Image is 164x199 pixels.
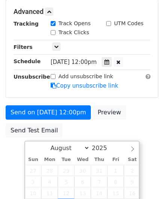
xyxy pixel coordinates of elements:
[41,157,58,162] span: Mon
[58,157,74,162] span: Tue
[14,74,50,80] strong: Unsubscribe
[90,144,117,152] input: Year
[124,176,140,187] span: August 9, 2025
[6,123,63,138] a: Send Test Email
[93,105,126,120] a: Preview
[124,187,140,199] span: August 16, 2025
[91,165,107,176] span: July 31, 2025
[51,82,118,89] a: Copy unsubscribe link
[25,176,42,187] span: August 3, 2025
[59,73,113,81] label: Add unsubscribe link
[107,176,124,187] span: August 8, 2025
[74,157,91,162] span: Wed
[91,157,107,162] span: Thu
[25,157,42,162] span: Sun
[107,187,124,199] span: August 15, 2025
[58,187,74,199] span: August 12, 2025
[91,176,107,187] span: August 7, 2025
[41,187,58,199] span: August 11, 2025
[114,20,143,27] label: UTM Codes
[41,176,58,187] span: August 4, 2025
[124,157,140,162] span: Sat
[14,44,33,50] strong: Filters
[14,8,150,16] h5: Advanced
[59,29,89,36] label: Track Clicks
[41,165,58,176] span: July 28, 2025
[58,165,74,176] span: July 29, 2025
[6,105,91,120] a: Send on [DATE] 12:00pm
[14,58,41,64] strong: Schedule
[59,20,91,27] label: Track Opens
[58,176,74,187] span: August 5, 2025
[107,165,124,176] span: August 1, 2025
[74,187,91,199] span: August 13, 2025
[124,165,140,176] span: August 2, 2025
[107,157,124,162] span: Fri
[51,59,97,65] span: [DATE] 12:00pm
[14,21,39,27] strong: Tracking
[74,176,91,187] span: August 6, 2025
[126,163,164,199] iframe: Chat Widget
[25,187,42,199] span: August 10, 2025
[74,165,91,176] span: July 30, 2025
[91,187,107,199] span: August 14, 2025
[25,165,42,176] span: July 27, 2025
